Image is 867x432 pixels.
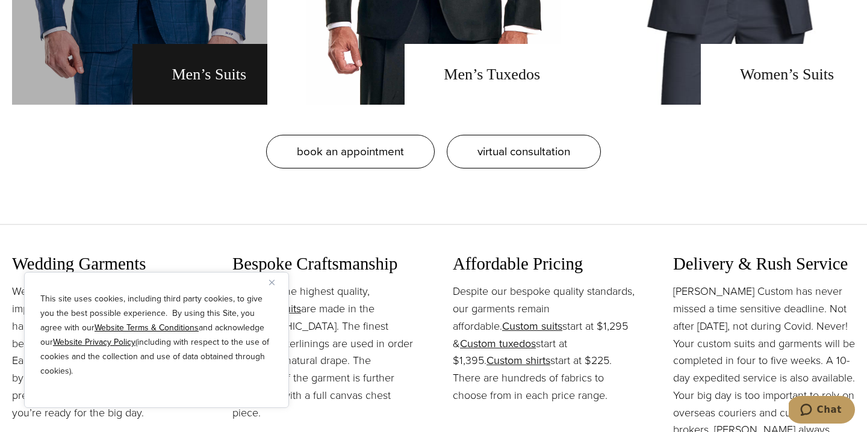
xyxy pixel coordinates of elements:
a: Custom tuxedos [460,336,536,351]
p: Wedding & formal events are too important to allow just anybody to handle your attire. You must l... [12,283,194,421]
span: book an appointment [297,143,404,160]
p: Despite our bespoke quality standards, our garments remain affordable. start at $1,295 & start at... [453,283,635,404]
h3: Bespoke Craftsmanship [232,253,414,274]
p: To ensure the highest quality, all are made in the [GEOGRAPHIC_DATA]. The finest canvas & interli... [232,283,414,421]
span: virtual consultation [477,143,570,160]
a: book an appointment [266,135,435,168]
a: virtual consultation [447,135,601,168]
p: This site uses cookies, including third party cookies, to give you the best possible experience. ... [40,292,273,378]
button: Close [269,275,284,289]
h3: Affordable Pricing [453,253,635,274]
h3: Delivery & Rush Service [673,253,855,274]
a: Custom shirts [486,353,550,368]
a: Website Privacy Policy [53,336,135,348]
a: Website Terms & Conditions [95,321,199,334]
iframe: Opens a widget where you can chat to one of our agents [789,396,855,426]
a: Custom suits [502,318,562,334]
img: Close [269,280,275,285]
h3: Wedding Garments [12,253,194,274]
